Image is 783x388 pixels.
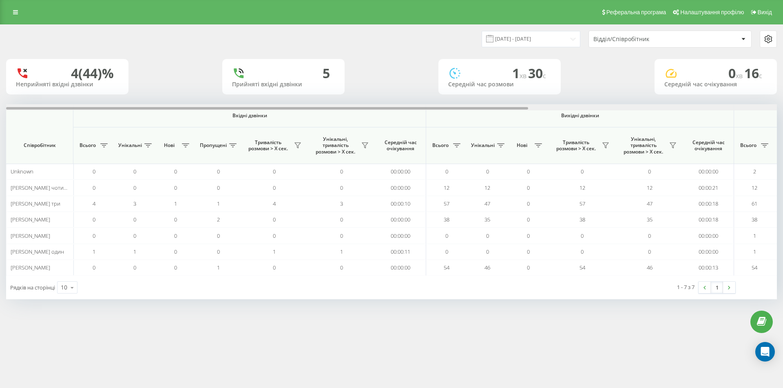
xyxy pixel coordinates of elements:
span: Пропущені [200,142,227,149]
span: 0 [93,184,95,191]
span: 0 [486,232,489,239]
span: 35 [484,216,490,223]
span: 57 [444,200,449,207]
span: 0 [340,264,343,271]
span: Налаштування профілю [680,9,744,15]
span: 12 [484,184,490,191]
span: 0 [217,248,220,255]
span: 0 [486,168,489,175]
span: 0 [527,168,530,175]
span: 57 [580,200,585,207]
span: Нові [159,142,179,149]
span: хв [736,71,744,80]
span: 0 [217,184,220,191]
span: 0 [445,232,448,239]
span: 47 [484,200,490,207]
div: Open Intercom Messenger [755,342,775,362]
td: 00:00:18 [683,196,734,212]
span: 2 [753,168,756,175]
td: 00:00:21 [683,180,734,195]
span: Унікальні [471,142,495,149]
span: 3 [133,200,136,207]
span: 3 [340,200,343,207]
td: 00:00:00 [375,260,426,276]
span: 16 [744,64,762,82]
td: 00:00:00 [375,212,426,228]
span: 0 [340,216,343,223]
div: Середній час очікування [664,81,767,88]
span: 0 [527,264,530,271]
span: c [543,71,546,80]
td: 00:00:18 [683,212,734,228]
span: 61 [752,200,757,207]
span: хв [520,71,528,80]
span: 0 [273,264,276,271]
span: Всього [738,142,759,149]
span: 0 [340,184,343,191]
span: Вхідні дзвінки [95,112,405,119]
span: 47 [647,200,652,207]
td: 00:00:00 [683,228,734,243]
span: 0 [174,248,177,255]
span: 0 [445,168,448,175]
td: 00:00:11 [375,244,426,260]
span: 0 [527,216,530,223]
span: 0 [527,248,530,255]
div: 10 [61,283,67,292]
span: Всього [430,142,451,149]
span: 1 [753,232,756,239]
span: 0 [527,200,530,207]
span: 0 [133,264,136,271]
span: 0 [273,232,276,239]
span: 0 [273,216,276,223]
a: 1 [711,282,723,293]
div: 4 (44)% [71,66,114,81]
span: 0 [93,168,95,175]
div: 1 - 7 з 7 [677,283,695,291]
span: 1 [340,248,343,255]
span: 0 [93,232,95,239]
span: [PERSON_NAME] [11,216,50,223]
span: Реферальна програма [606,9,666,15]
span: [PERSON_NAME] [11,264,50,271]
span: 0 [217,168,220,175]
span: 0 [133,184,136,191]
span: 0 [648,232,651,239]
span: [PERSON_NAME] один [11,248,64,255]
span: 38 [580,216,585,223]
span: Unknown [11,168,33,175]
span: 0 [527,184,530,191]
span: 0 [174,232,177,239]
td: 00:00:00 [375,228,426,243]
span: 0 [445,248,448,255]
span: 0 [174,184,177,191]
span: 0 [648,168,651,175]
span: Вихідні дзвінки [445,112,715,119]
span: 1 [93,248,95,255]
span: 12 [580,184,585,191]
span: 1 [512,64,528,82]
td: 00:00:10 [375,196,426,212]
td: 00:00:13 [683,260,734,276]
span: Унікальні [118,142,142,149]
span: Середній час очікування [381,139,420,152]
span: 1 [217,264,220,271]
div: Прийняті вхідні дзвінки [232,81,335,88]
span: 0 [93,264,95,271]
span: Вихід [758,9,772,15]
td: 00:00:00 [375,164,426,180]
span: Нові [512,142,532,149]
span: 12 [752,184,757,191]
span: 0 [581,248,584,255]
span: 4 [93,200,95,207]
span: 54 [580,264,585,271]
span: 38 [444,216,449,223]
span: 54 [752,264,757,271]
td: 00:00:00 [375,180,426,195]
span: 0 [340,232,343,239]
span: 12 [647,184,652,191]
span: 1 [273,248,276,255]
span: 1 [174,200,177,207]
span: 0 [93,216,95,223]
span: 35 [647,216,652,223]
